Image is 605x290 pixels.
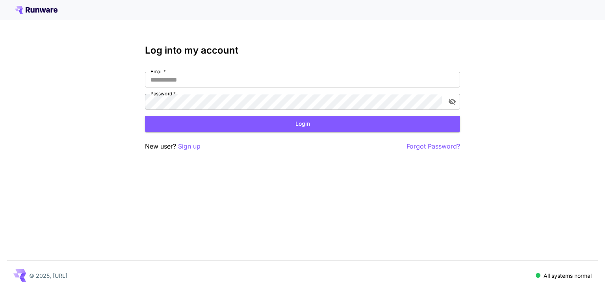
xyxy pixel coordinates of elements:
[145,141,200,151] p: New user?
[150,68,166,75] label: Email
[544,271,592,280] p: All systems normal
[150,90,176,97] label: Password
[445,95,459,109] button: toggle password visibility
[145,45,460,56] h3: Log into my account
[406,141,460,151] button: Forgot Password?
[178,141,200,151] button: Sign up
[29,271,67,280] p: © 2025, [URL]
[145,116,460,132] button: Login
